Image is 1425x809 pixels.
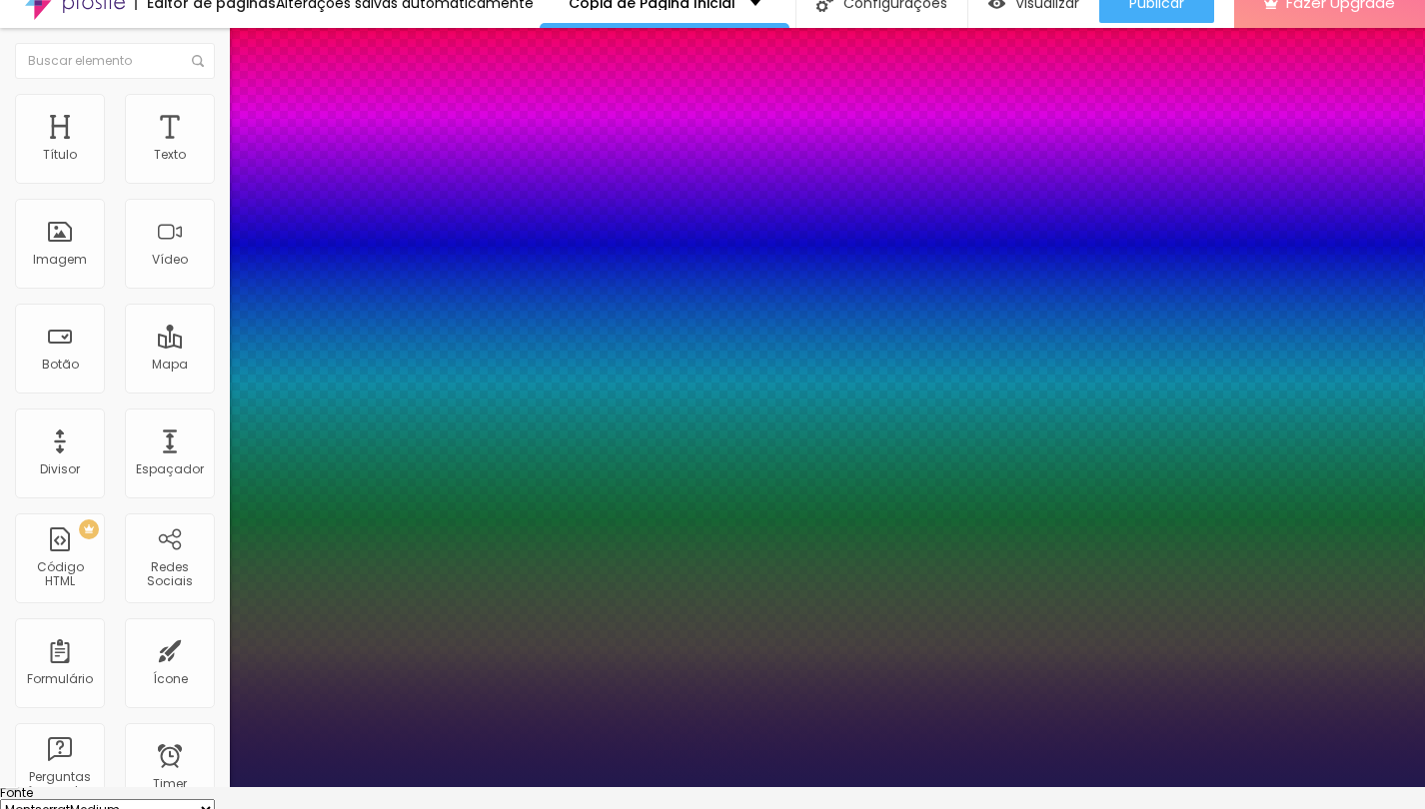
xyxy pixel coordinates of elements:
div: Vídeo [152,253,188,267]
img: Icone [192,55,204,67]
input: Buscar elemento [15,43,215,79]
div: Botão [42,358,79,372]
div: Ícone [153,672,188,686]
div: Formulário [27,672,93,686]
div: Imagem [33,253,87,267]
div: Divisor [40,462,80,476]
div: Espaçador [136,462,204,476]
div: Mapa [152,358,188,372]
div: Perguntas frequentes [20,770,99,799]
div: Texto [154,148,186,162]
div: Título [43,148,77,162]
div: Redes Sociais [130,560,209,589]
div: Timer [153,777,187,791]
div: Código HTML [20,560,99,589]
